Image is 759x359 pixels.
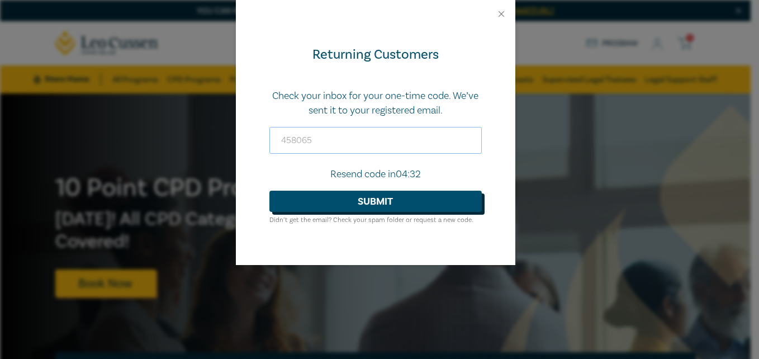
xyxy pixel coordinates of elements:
[269,127,482,154] input: Code
[269,216,473,224] small: Didn’t get the email? Check your spam folder or request a new code.
[269,167,482,182] p: Resend code in 04:32
[269,46,482,64] div: Returning Customers
[269,89,482,118] p: Check your inbox for your one-time code. We’ve sent it to your registered email.
[269,191,482,212] button: Submit
[496,9,506,19] button: Close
